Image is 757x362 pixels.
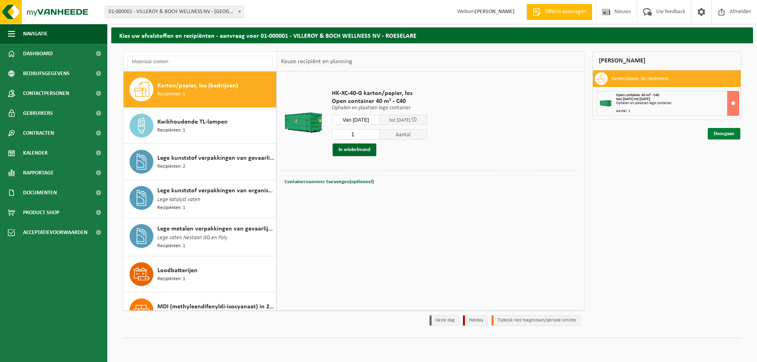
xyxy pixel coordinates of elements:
[157,91,185,98] span: Recipiënten: 1
[157,275,185,283] span: Recipiënten: 1
[332,97,427,105] span: Open container 40 m³ - C40
[124,108,277,144] button: Kwikhoudende TL-lampen Recipiënten: 1
[708,128,740,139] a: Doorgaan
[616,109,739,113] div: Aantal: 1
[124,292,277,329] button: MDI (methyleendifenyldi-isocyanaat) in 200 lt
[616,93,659,97] span: Open container 40 m³ - C40
[157,242,185,250] span: Recipiënten: 1
[463,315,488,326] li: Holiday
[157,163,185,170] span: Recipiënten: 2
[379,129,427,139] span: Aantal
[23,143,48,163] span: Kalender
[157,186,274,196] span: Lege kunststof verpakkingen van organische peroxiden
[157,81,238,91] span: Karton/papier, los (bedrijven)
[492,315,581,326] li: Tijdelijk niet toegestaan/période limitée
[332,115,379,125] input: Selecteer datum
[128,56,273,68] input: Materiaal zoeken
[157,224,274,234] span: Lege metalen verpakkingen van gevaarlijke stoffen
[157,266,197,275] span: Loodbatterijen
[23,183,57,203] span: Documenten
[23,203,59,223] span: Product Shop
[527,4,592,20] a: Offerte aanvragen
[124,144,277,180] button: Lege kunststof verpakkingen van gevaarlijke stoffen Recipiënten: 2
[124,180,277,218] button: Lege kunststof verpakkingen van organische peroxiden Lege katalyst vaten Recipiënten: 1
[23,24,48,44] span: Navigatie
[430,315,459,326] li: Vaste dag
[23,83,69,103] span: Contactpersonen
[157,117,228,127] span: Kwikhoudende TL-lampen
[389,118,410,123] span: tot [DATE]
[616,101,739,105] div: Ophalen en plaatsen lege container
[157,234,227,242] span: Lege vaten Nestaan ISO en Poly
[23,123,54,143] span: Contracten
[333,143,376,156] button: In winkelmand
[157,127,185,134] span: Recipiënten: 1
[111,27,753,43] h2: Kies uw afvalstoffen en recipiënten - aanvraag voor 01-000001 - VILLEROY & BOCH WELLNESS NV - ROE...
[23,44,53,64] span: Dashboard
[105,6,244,18] span: 01-000001 - VILLEROY & BOCH WELLNESS NV - ROESELARE
[124,218,277,256] button: Lege metalen verpakkingen van gevaarlijke stoffen Lege vaten Nestaan ISO en Poly Recipiënten: 1
[616,97,650,101] strong: Van [DATE] tot [DATE]
[23,163,54,183] span: Rapportage
[157,302,274,312] span: MDI (methyleendifenyldi-isocyanaat) in 200 lt
[332,105,427,111] p: Ophalen en plaatsen lege container
[284,176,375,188] button: Containernummer toevoegen(optioneel)
[157,204,185,212] span: Recipiënten: 1
[612,72,668,85] h3: Karton/papier, los (bedrijven)
[592,51,741,70] div: [PERSON_NAME]
[105,6,244,17] span: 01-000001 - VILLEROY & BOCH WELLNESS NV - ROESELARE
[23,223,87,242] span: Acceptatievoorwaarden
[157,196,200,204] span: Lege katalyst vaten
[124,256,277,292] button: Loodbatterijen Recipiënten: 1
[277,52,356,72] div: Keuze recipiënt en planning
[332,89,427,97] span: HK-XC-40-G karton/papier, los
[543,8,588,16] span: Offerte aanvragen
[157,153,274,163] span: Lege kunststof verpakkingen van gevaarlijke stoffen
[475,9,515,15] strong: [PERSON_NAME]
[23,64,70,83] span: Bedrijfsgegevens
[23,103,53,123] span: Gebruikers
[124,72,277,108] button: Karton/papier, los (bedrijven) Recipiënten: 1
[285,179,374,184] span: Containernummer toevoegen(optioneel)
